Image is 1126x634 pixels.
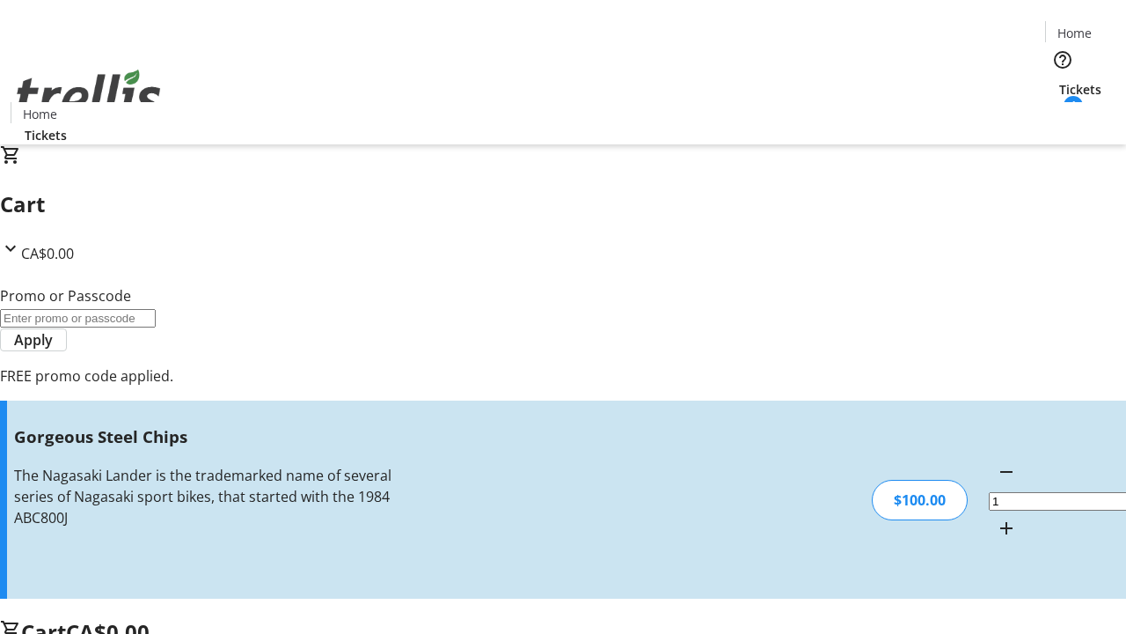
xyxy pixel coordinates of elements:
button: Help [1045,42,1080,77]
span: Home [23,105,57,123]
a: Home [11,105,68,123]
span: CA$0.00 [21,244,74,263]
span: Home [1057,24,1092,42]
div: The Nagasaki Lander is the trademarked name of several series of Nagasaki sport bikes, that start... [14,465,398,528]
button: Cart [1045,99,1080,134]
span: Apply [14,329,53,350]
span: Tickets [1059,80,1101,99]
div: $100.00 [872,480,968,520]
a: Home [1046,24,1102,42]
a: Tickets [11,126,81,144]
a: Tickets [1045,80,1115,99]
h3: Gorgeous Steel Chips [14,424,398,449]
button: Decrement by one [989,454,1024,490]
img: Orient E2E Organization HrWo1i01yf's Logo [11,50,167,138]
button: Increment by one [989,511,1024,546]
span: Tickets [25,126,67,144]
